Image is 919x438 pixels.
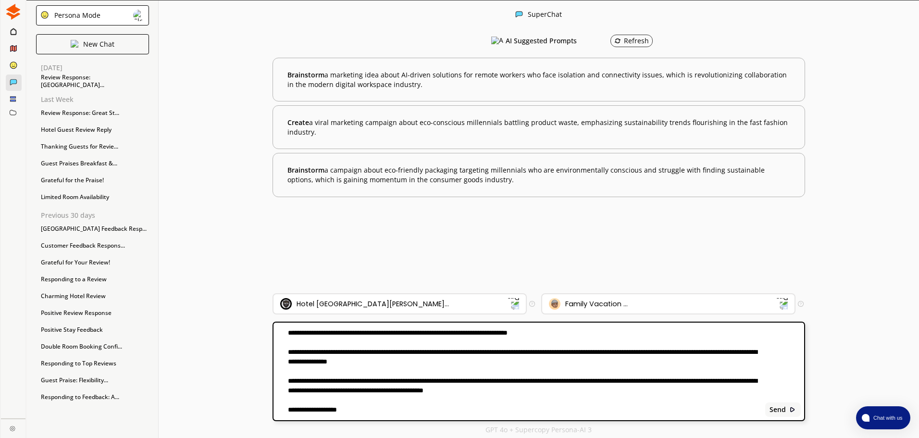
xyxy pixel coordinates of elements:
[40,11,49,19] img: Close
[287,70,790,89] b: a marketing idea about AI-driven solutions for remote workers who face isolation and connectivity...
[287,165,790,184] b: a campaign about eco-friendly packaging targeting millennials who are environmentally conscious a...
[1,419,25,436] a: Close
[506,34,577,48] h3: AI Suggested Prompts
[41,212,149,219] p: Previous 30 days
[789,406,796,413] img: Close
[133,10,145,21] img: Close
[36,323,149,337] div: Positive Stay Feedback
[491,37,503,45] img: AI Suggested Prompts
[287,118,309,127] span: Create
[770,406,786,413] b: Send
[856,406,910,429] button: atlas-launcher
[869,414,905,422] span: Chat with us
[36,390,149,404] div: Responding to Feedback: A...
[287,70,324,79] span: Brainstorm
[36,139,149,154] div: Thanking Guests for Revie...
[36,238,149,253] div: Customer Feedback Respons...
[36,106,149,120] div: Review Response: Great St...
[71,40,78,48] img: Close
[36,339,149,354] div: Double Room Booking Confi...
[36,156,149,171] div: Guest Praises Breakfast &...
[614,38,621,44] img: Refresh
[529,301,535,307] img: Tooltip Icon
[287,118,790,137] b: a viral marketing campaign about eco-conscious millennials battling product waste, emphasizing su...
[36,306,149,320] div: Positive Review Response
[41,96,149,103] p: Last Week
[5,4,21,20] img: Close
[36,255,149,270] div: Grateful for Your Review!
[287,165,324,175] span: Brainstorm
[36,190,149,204] div: Limited Room Availability
[36,373,149,388] div: Guest Praise: Flexibility...
[485,426,592,434] p: GPT 4o + Supercopy Persona-AI 3
[41,64,149,72] p: [DATE]
[36,222,149,236] div: [GEOGRAPHIC_DATA] Feedback Resp...
[528,11,562,20] div: SuperChat
[549,298,560,310] img: Audience Icon
[36,289,149,303] div: Charming Hotel Review
[36,272,149,287] div: Responding to a Review
[36,407,149,421] div: Gluten & Dairy-Free Break...
[36,356,149,371] div: Responding to Top Reviews
[51,12,100,19] div: Persona Mode
[297,300,449,308] div: Hotel [GEOGRAPHIC_DATA][PERSON_NAME]...
[36,74,149,88] div: Review Response: [GEOGRAPHIC_DATA]...
[776,298,788,310] img: Dropdown Icon
[798,301,804,307] img: Tooltip Icon
[280,298,292,310] img: Brand Icon
[36,173,149,188] div: Grateful for the Praise!
[36,123,149,137] div: Hotel Guest Review Reply
[507,298,520,310] img: Dropdown Icon
[10,425,15,431] img: Close
[83,40,114,48] p: New Chat
[614,37,649,45] div: Refresh
[515,11,523,18] img: Close
[565,300,628,308] div: Family Vacation ...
